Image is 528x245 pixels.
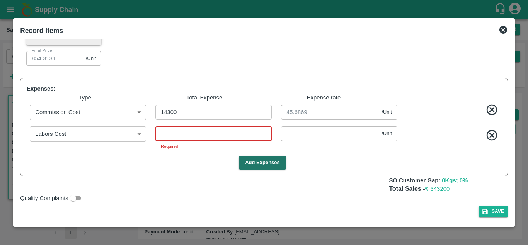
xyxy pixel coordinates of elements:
[442,177,468,183] span: 0 Kgs; 0 %
[425,186,450,192] span: ₹ 343200
[20,194,68,202] span: Quality Complaints
[479,206,508,217] button: Save
[389,185,450,192] b: Total Sales -
[86,55,96,62] span: /Unit
[382,130,392,137] span: /Unit
[35,108,80,117] p: Commission Cost
[20,27,63,34] b: Record Items
[146,93,262,102] p: Total Expense
[161,143,266,150] p: Required
[27,93,143,102] p: Type
[389,177,440,183] b: SO Customer Gap:
[32,48,52,54] label: Final Price
[266,93,382,102] p: Expense rate
[382,109,392,116] span: /Unit
[27,86,55,92] span: Expenses:
[26,51,83,66] input: Final Price
[35,130,66,138] p: Labors Cost
[239,156,286,170] button: Add Expenses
